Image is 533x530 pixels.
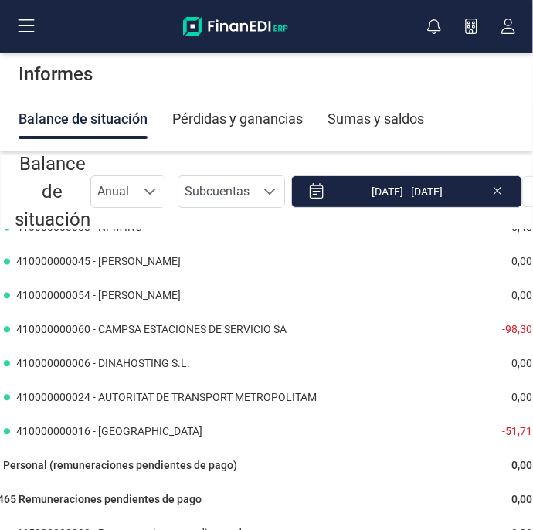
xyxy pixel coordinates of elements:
[15,153,90,230] span: Balance de situación
[183,17,288,36] img: Logo Finanedi
[178,176,256,207] span: Subcuentas
[16,288,181,304] span: 410000000054 - [PERSON_NAME]
[16,254,181,270] span: 410000000045 - [PERSON_NAME]
[16,356,190,372] span: 410000000006 - DINAHOSTING S.L.
[91,176,135,207] span: Anual
[16,322,287,338] span: 410000000060 - CAMPSA ESTACIONES DE SERVICIO SA
[19,99,148,139] div: Balance de situación
[16,424,202,440] span: 410000000016 - [GEOGRAPHIC_DATA]
[328,99,424,139] div: Sumas y saldos
[172,99,303,139] div: Pérdidas y ganancias
[16,390,317,406] span: 410000000024 - AUTORITAT DE TRANSPORT METROPOLITAM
